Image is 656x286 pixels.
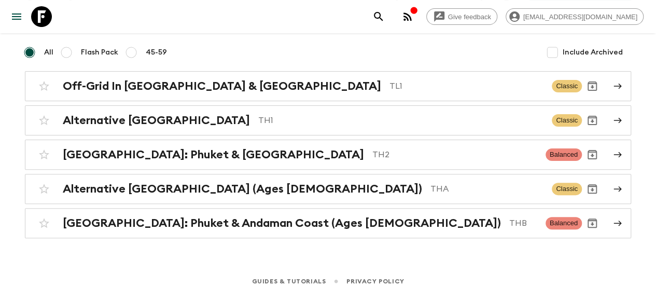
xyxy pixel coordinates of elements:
a: [GEOGRAPHIC_DATA]: Phuket & Andaman Coast (Ages [DEMOGRAPHIC_DATA])THBBalancedArchive [25,208,631,238]
h2: [GEOGRAPHIC_DATA]: Phuket & [GEOGRAPHIC_DATA] [63,148,364,161]
span: Classic [552,114,582,127]
p: THB [509,217,537,229]
a: [GEOGRAPHIC_DATA]: Phuket & [GEOGRAPHIC_DATA]TH2BalancedArchive [25,140,631,170]
span: 45-59 [146,47,167,58]
a: Alternative [GEOGRAPHIC_DATA]TH1ClassicArchive [25,105,631,135]
h2: [GEOGRAPHIC_DATA]: Phuket & Andaman Coast (Ages [DEMOGRAPHIC_DATA]) [63,216,501,230]
span: All [44,47,53,58]
button: Archive [582,110,603,131]
span: Balanced [546,217,582,229]
h2: Alternative [GEOGRAPHIC_DATA] (Ages [DEMOGRAPHIC_DATA]) [63,182,422,196]
button: menu [6,6,27,27]
a: Alternative [GEOGRAPHIC_DATA] (Ages [DEMOGRAPHIC_DATA])THAClassicArchive [25,174,631,204]
span: [EMAIL_ADDRESS][DOMAIN_NAME] [518,13,643,21]
span: Flash Pack [81,47,118,58]
a: Give feedback [426,8,497,25]
span: Include Archived [563,47,623,58]
span: Classic [552,80,582,92]
p: TH2 [372,148,537,161]
h2: Off-Grid In [GEOGRAPHIC_DATA] & [GEOGRAPHIC_DATA] [63,79,381,93]
span: Give feedback [442,13,497,21]
span: Classic [552,183,582,195]
button: Archive [582,179,603,199]
p: THA [430,183,543,195]
a: Off-Grid In [GEOGRAPHIC_DATA] & [GEOGRAPHIC_DATA]TL1ClassicArchive [25,71,631,101]
p: TH1 [258,114,543,127]
p: TL1 [389,80,543,92]
div: [EMAIL_ADDRESS][DOMAIN_NAME] [506,8,644,25]
span: Balanced [546,148,582,161]
button: search adventures [368,6,389,27]
button: Archive [582,144,603,165]
button: Archive [582,76,603,97]
button: Archive [582,213,603,234]
h2: Alternative [GEOGRAPHIC_DATA] [63,114,250,127]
